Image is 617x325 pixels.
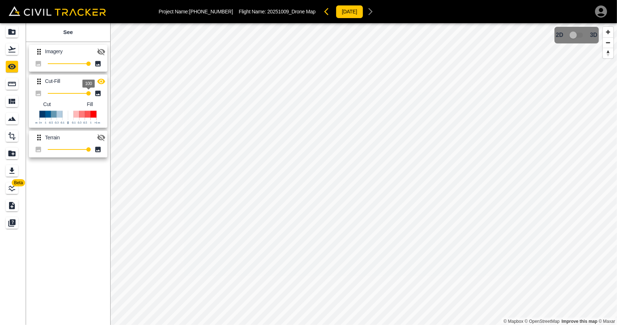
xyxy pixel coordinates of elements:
[603,37,613,48] button: Zoom out
[562,319,597,324] a: Map feedback
[525,319,560,324] a: OpenStreetMap
[599,319,615,324] a: Maxar
[239,9,316,14] p: Flight Name:
[504,319,523,324] a: Mapbox
[267,9,316,14] span: 20251009_Drone Map
[603,48,613,58] button: Reset bearing to north
[566,28,587,42] span: 3D model not uploaded yet
[603,27,613,37] button: Zoom in
[556,32,563,38] span: 2D
[590,32,597,38] span: 3D
[159,9,233,14] p: Project Name: [PHONE_NUMBER]
[336,5,363,18] button: [DATE]
[9,6,106,16] img: Civil Tracker
[110,23,617,325] canvas: Map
